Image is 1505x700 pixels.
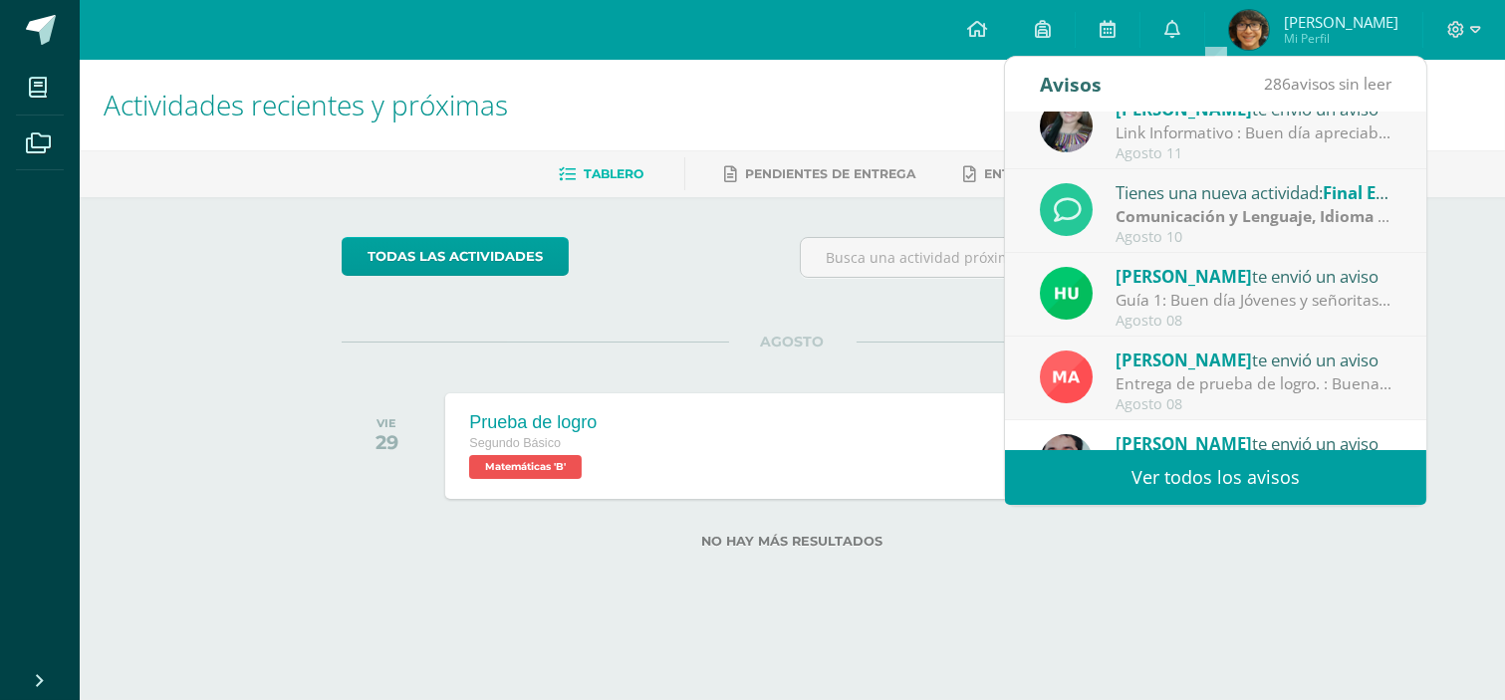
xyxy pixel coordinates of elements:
span: [PERSON_NAME] [1284,12,1398,32]
span: [PERSON_NAME] [1116,432,1252,455]
div: Agosto 11 [1116,145,1392,162]
a: todas las Actividades [342,237,569,276]
a: Pendientes de entrega [725,158,916,190]
div: te envió un aviso [1116,430,1392,456]
img: 8322e32a4062cfa8b237c59eedf4f548.png [1040,100,1093,152]
span: avisos sin leer [1264,73,1391,95]
input: Busca una actividad próxima aquí... [801,238,1242,277]
span: Mi Perfil [1284,30,1398,47]
div: VIE [376,416,398,430]
div: Agosto 08 [1116,396,1392,413]
div: Agosto 10 [1116,229,1392,246]
img: 5fac68162d5e1b6fbd390a6ac50e103d.png [1040,434,1093,487]
img: 0fd6451cf16eae051bb176b5d8bc5f11.png [1040,350,1093,403]
span: 286 [1264,73,1291,95]
div: te envió un aviso [1116,263,1392,289]
label: No hay más resultados [342,534,1243,549]
span: Tablero [585,166,644,181]
div: Avisos [1040,57,1102,112]
div: Tienes una nueva actividad: [1116,179,1392,205]
div: Prueba de logro [469,412,597,433]
div: | Prueba de Logro [1116,205,1392,228]
span: Matemáticas 'B' [469,455,582,479]
div: Agosto 08 [1116,313,1392,330]
a: Tablero [560,158,644,190]
span: Segundo Básico [469,436,561,450]
img: 4eb4fd2c4d5ca0361bd25a1735ef3642.png [1229,10,1269,50]
span: Final Exam Unit 3 [1323,181,1465,204]
span: [PERSON_NAME] [1116,349,1252,371]
div: te envió un aviso [1116,347,1392,372]
span: Entregadas [985,166,1074,181]
div: Link Informativo : Buen día apreciables estudiantes, es un gusto dirigirme a ustedes en este inic... [1116,121,1392,144]
span: AGOSTO [729,333,857,350]
a: Ver todos los avisos [1005,450,1426,505]
span: [PERSON_NAME] [1116,265,1252,288]
span: Pendientes de entrega [746,166,916,181]
a: Entregadas [964,158,1074,190]
img: fd23069c3bd5c8dde97a66a86ce78287.png [1040,267,1093,320]
div: Guía 1: Buen día Jóvenes y señoritas que San Juan Bosco Y María Auxiliadora les Bendigan. Por med... [1116,289,1392,312]
div: Entrega de prueba de logro. : Buenas tardes, estimados estudiantes y padres de familia. Por este ... [1116,372,1392,395]
div: 29 [376,430,398,454]
span: Actividades recientes y próximas [104,86,508,123]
